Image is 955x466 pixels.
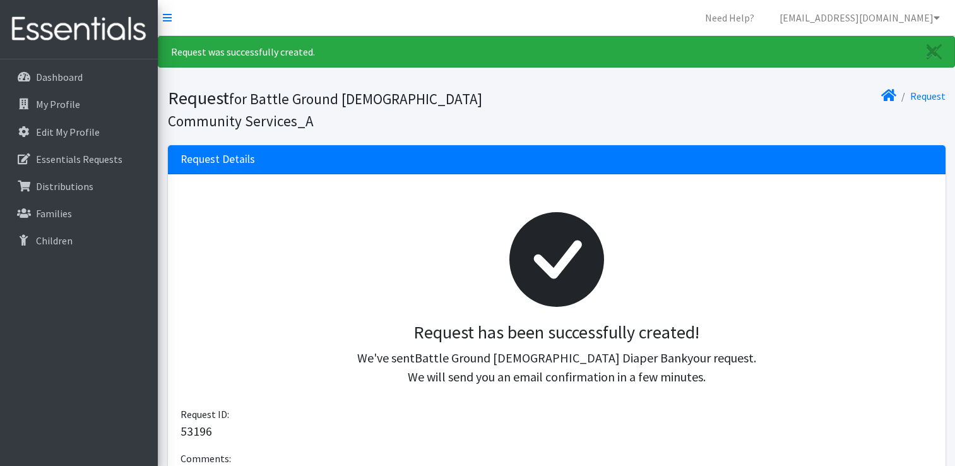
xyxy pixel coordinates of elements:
[5,92,153,117] a: My Profile
[36,207,72,220] p: Families
[181,422,933,441] p: 53196
[5,146,153,172] a: Essentials Requests
[36,234,73,247] p: Children
[415,350,687,366] span: Battle Ground [DEMOGRAPHIC_DATA] Diaper Bank
[5,119,153,145] a: Edit My Profile
[191,349,923,386] p: We've sent your request. We will send you an email confirmation in a few minutes.
[910,90,946,102] a: Request
[181,408,229,421] span: Request ID:
[168,87,552,131] h1: Request
[769,5,950,30] a: [EMAIL_ADDRESS][DOMAIN_NAME]
[5,64,153,90] a: Dashboard
[5,201,153,226] a: Families
[36,180,93,193] p: Distributions
[36,71,83,83] p: Dashboard
[5,8,153,51] img: HumanEssentials
[36,126,100,138] p: Edit My Profile
[36,153,122,165] p: Essentials Requests
[36,98,80,111] p: My Profile
[181,153,255,166] h3: Request Details
[191,322,923,344] h3: Request has been successfully created!
[181,452,231,465] span: Comments:
[5,228,153,253] a: Children
[914,37,954,67] a: Close
[168,90,482,130] small: for Battle Ground [DEMOGRAPHIC_DATA] Community Services_A
[695,5,764,30] a: Need Help?
[5,174,153,199] a: Distributions
[158,36,955,68] div: Request was successfully created.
